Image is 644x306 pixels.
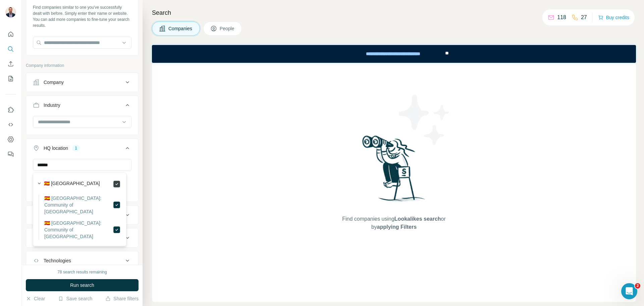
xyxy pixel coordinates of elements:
[581,13,587,21] p: 27
[5,73,16,85] button: My lists
[70,282,94,289] span: Run search
[26,253,138,269] button: Technologies
[72,145,80,151] div: 1
[5,7,16,17] img: Avatar
[58,295,92,302] button: Save search
[5,148,16,160] button: Feedback
[394,90,454,150] img: Surfe Illustration - Stars
[598,13,629,22] button: Buy credits
[5,28,16,40] button: Quick start
[377,224,417,230] span: applying Filters
[394,216,441,222] span: Lookalikes search
[26,230,138,246] button: Employees (size)
[5,43,16,55] button: Search
[5,133,16,145] button: Dashboard
[220,25,235,32] span: People
[5,104,16,116] button: Use Surfe on LinkedIn
[557,13,566,21] p: 118
[152,45,636,63] iframe: Banner
[340,215,447,231] span: Find companies using or by
[44,220,113,240] label: 🇪🇸 [GEOGRAPHIC_DATA]: Community of [GEOGRAPHIC_DATA]
[44,145,68,151] div: HQ location
[44,195,113,215] label: 🇪🇸 [GEOGRAPHIC_DATA]: Community of [GEOGRAPHIC_DATA]
[26,62,139,69] p: Company information
[105,295,139,302] button: Share filters
[26,207,138,223] button: Annual revenue ($)
[26,74,138,90] button: Company
[33,4,131,29] div: Find companies similar to one you've successfully dealt with before. Simply enter their name or w...
[359,134,429,209] img: Surfe Illustration - Woman searching with binoculars
[5,58,16,70] button: Enrich CSV
[152,8,636,17] h4: Search
[635,283,640,289] span: 2
[44,79,64,86] div: Company
[44,102,60,108] div: Industry
[44,180,100,188] label: 🇪🇸 [GEOGRAPHIC_DATA]
[57,269,107,275] div: 78 search results remaining
[26,295,45,302] button: Clear
[621,283,637,299] iframe: Intercom live chat
[26,279,139,291] button: Run search
[5,119,16,131] button: Use Surfe API
[26,140,138,159] button: HQ location1
[168,25,193,32] span: Companies
[26,97,138,116] button: Industry
[44,257,71,264] div: Technologies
